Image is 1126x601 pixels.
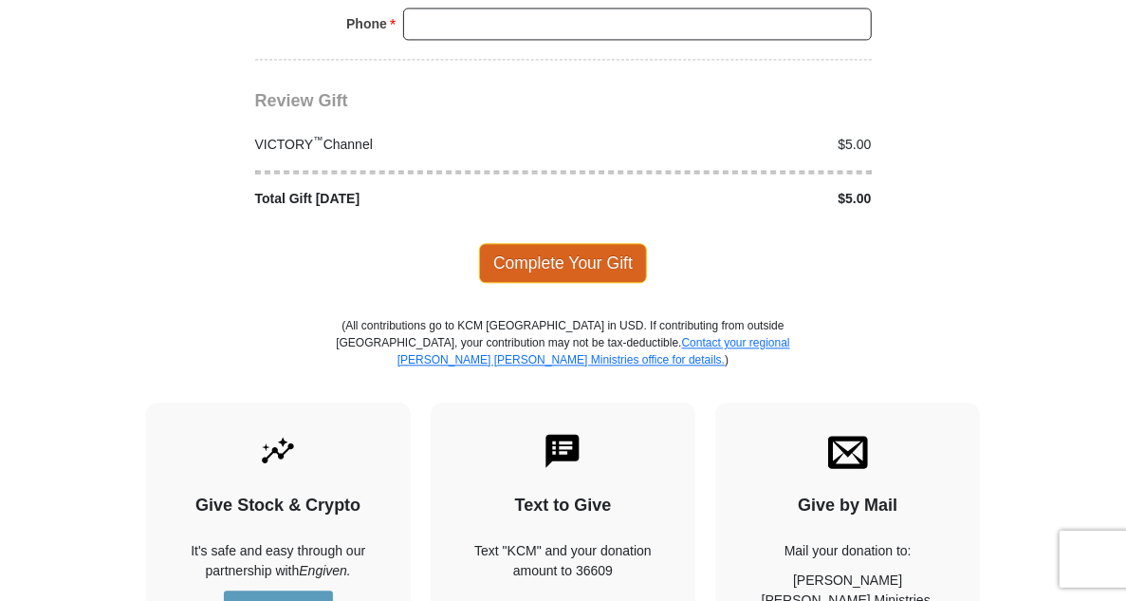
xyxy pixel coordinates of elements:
img: text-to-give.svg [543,431,582,471]
i: Engiven. [299,563,350,578]
img: envelope.svg [828,431,868,471]
h4: Text to Give [464,496,662,516]
div: Total Gift [DATE] [245,189,563,209]
strong: Phone [346,10,387,37]
img: give-by-stock.svg [258,431,298,471]
sup: ™ [313,134,323,145]
h4: Give Stock & Crypto [179,496,378,516]
span: Review Gift [255,91,348,110]
p: (All contributions go to KCM [GEOGRAPHIC_DATA] in USD. If contributing from outside [GEOGRAPHIC_D... [336,317,791,403]
h4: Give by Mail [748,496,947,516]
a: Contact your regional [PERSON_NAME] [PERSON_NAME] Ministries office for details. [397,336,790,366]
div: Text "KCM" and your donation amount to 36609 [464,541,662,581]
div: $5.00 [563,135,882,155]
p: It's safe and easy through our partnership with [179,541,378,581]
div: $5.00 [563,189,882,209]
p: Mail your donation to: [748,541,947,561]
div: VICTORY Channel [245,135,563,155]
span: Complete Your Gift [479,243,647,283]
